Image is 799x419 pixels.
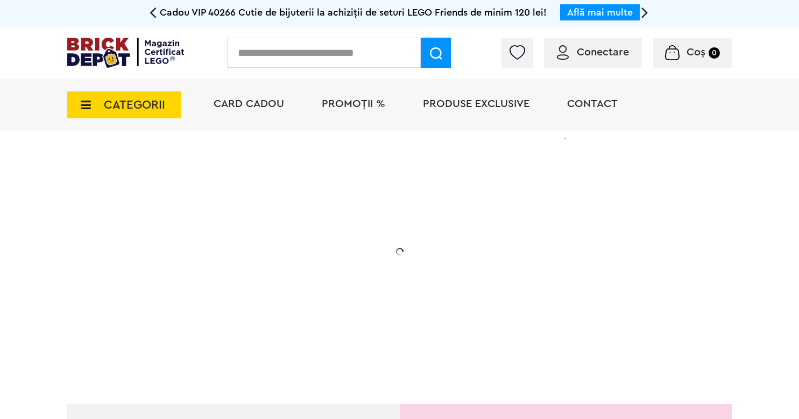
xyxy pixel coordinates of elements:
a: Contact [567,98,618,109]
a: PROMOȚII % [322,98,385,109]
div: Află detalii [144,309,359,322]
small: 0 [709,47,720,59]
a: Produse exclusive [423,98,529,109]
span: Coș [687,47,705,58]
a: Conectare [557,47,629,58]
span: Conectare [577,47,629,58]
a: Card Cadou [214,98,284,109]
span: CATEGORII [104,99,165,111]
h2: Seria de sărbători: Fantomă luminoasă. Promoția este valabilă în perioada [DATE] - [DATE]. [144,239,359,285]
a: Află mai multe [567,8,633,17]
h1: Cadou VIP 40772 [144,190,359,229]
span: Cadou VIP 40266 Cutie de bijuterii la achiziții de seturi LEGO Friends de minim 120 lei! [160,8,547,17]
